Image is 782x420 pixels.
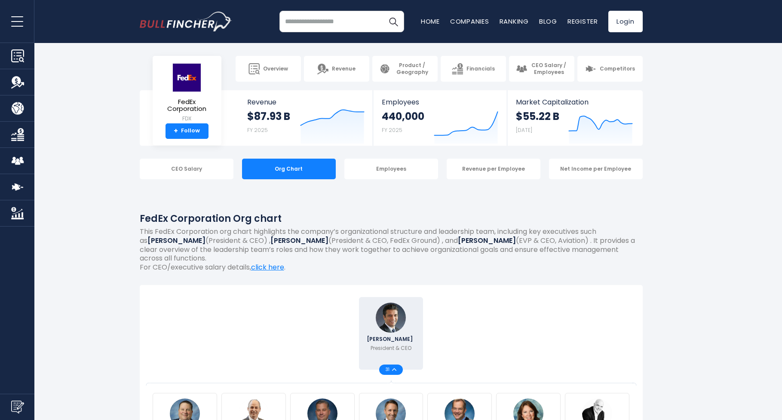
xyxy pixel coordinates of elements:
span: Overview [263,65,288,72]
small: FY 2025 [382,126,402,134]
a: Login [608,11,643,32]
span: [PERSON_NAME] [367,337,415,342]
span: Revenue [247,98,365,106]
a: Register [567,17,598,26]
a: Employees 440,000 FY 2025 [373,90,507,146]
b: [PERSON_NAME] [147,236,205,245]
span: Employees [382,98,498,106]
a: Product / Geography [372,56,438,82]
div: CEO Salary [140,159,233,179]
span: Competitors [600,65,635,72]
small: FDX [159,115,215,123]
strong: $87.93 B [247,110,290,123]
span: 31 [386,368,392,372]
strong: 440,000 [382,110,424,123]
div: Org Chart [242,159,336,179]
div: Employees [344,159,438,179]
p: President & CEO [371,344,411,352]
a: Financials [441,56,506,82]
span: CEO Salary / Employees [531,62,567,75]
a: Overview [236,56,301,82]
strong: + [174,127,178,135]
small: FY 2025 [247,126,268,134]
p: For CEO/executive salary details, . [140,263,643,272]
span: Financials [466,65,495,72]
span: Market Capitalization [516,98,633,106]
button: Search [383,11,404,32]
p: This FedEx Corporation org chart highlights the company’s organizational structure and leadership... [140,227,643,263]
a: Home [421,17,440,26]
strong: $55.22 B [516,110,559,123]
a: Revenue [304,56,369,82]
div: Net Income per Employee [549,159,643,179]
a: +Follow [166,123,209,139]
h1: FedEx Corporation Org chart [140,212,643,226]
a: Companies [450,17,489,26]
span: FedEx Corporation [159,98,215,113]
a: Market Capitalization $55.22 B [DATE] [507,90,641,146]
b: [PERSON_NAME] [458,236,516,245]
a: Competitors [577,56,643,82]
a: Ranking [500,17,529,26]
span: Product / Geography [394,62,431,75]
span: Revenue [332,65,356,72]
a: CEO Salary / Employees [509,56,574,82]
b: [PERSON_NAME] [270,236,328,245]
a: click here [251,262,284,272]
img: Rajesh Subramaniam [376,303,406,333]
a: Go to homepage [140,12,232,31]
small: [DATE] [516,126,532,134]
a: Rajesh Subramaniam [PERSON_NAME] President & CEO 31 [359,297,423,370]
a: Blog [539,17,557,26]
a: Revenue $87.93 B FY 2025 [239,90,373,146]
div: Revenue per Employee [447,159,540,179]
img: bullfincher logo [140,12,232,31]
a: FedEx Corporation FDX [159,63,215,123]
